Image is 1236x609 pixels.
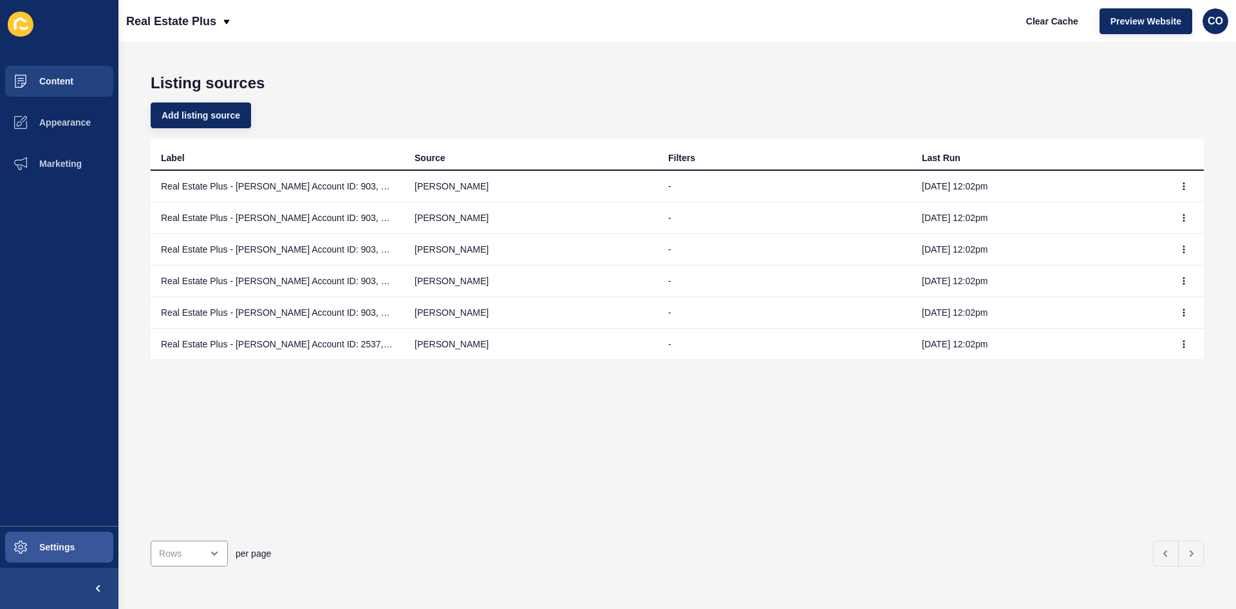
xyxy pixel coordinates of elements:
[404,234,658,266] td: [PERSON_NAME]
[151,297,404,329] td: Real Estate Plus - [PERSON_NAME] Account ID: 903, Location ID: 958 [IMPORTED]
[151,329,404,360] td: Real Estate Plus - [PERSON_NAME] Account ID: 2537, Location ID: 958 [IMPORTED]
[668,151,695,164] div: Filters
[151,202,404,234] td: Real Estate Plus - [PERSON_NAME] Account ID: 903, Location ID: 960 [IMPORTED]
[658,171,912,202] td: -
[658,202,912,234] td: -
[1208,15,1223,28] span: CO
[404,202,658,234] td: [PERSON_NAME]
[151,541,228,566] div: open menu
[912,297,1165,329] td: [DATE] 12:02pm
[404,329,658,360] td: [PERSON_NAME]
[126,5,216,37] p: Real Estate Plus
[415,151,445,164] div: Source
[912,266,1165,297] td: [DATE] 12:02pm
[658,329,912,360] td: -
[658,266,912,297] td: -
[1015,8,1089,34] button: Clear Cache
[161,151,185,164] div: Label
[151,171,404,202] td: Real Estate Plus - [PERSON_NAME] Account ID: 903, Location ID: 956 [IMPORTED]
[912,202,1165,234] td: [DATE] 12:02pm
[658,234,912,266] td: -
[1100,8,1192,34] button: Preview Website
[1110,15,1181,28] span: Preview Website
[151,74,1204,92] h1: Listing sources
[404,171,658,202] td: [PERSON_NAME]
[236,547,271,560] span: per page
[912,234,1165,266] td: [DATE] 12:02pm
[162,109,240,122] span: Add listing source
[1026,15,1078,28] span: Clear Cache
[912,171,1165,202] td: [DATE] 12:02pm
[912,329,1165,360] td: [DATE] 12:02pm
[404,297,658,329] td: [PERSON_NAME]
[151,102,251,128] button: Add listing source
[404,266,658,297] td: [PERSON_NAME]
[658,297,912,329] td: -
[151,266,404,297] td: Real Estate Plus - [PERSON_NAME] Account ID: 903, Location ID: 957 [IMPORTED]
[151,234,404,266] td: Real Estate Plus - [PERSON_NAME] Account ID: 903, Location ID: 955 [IMPORTED]
[922,151,960,164] div: Last Run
